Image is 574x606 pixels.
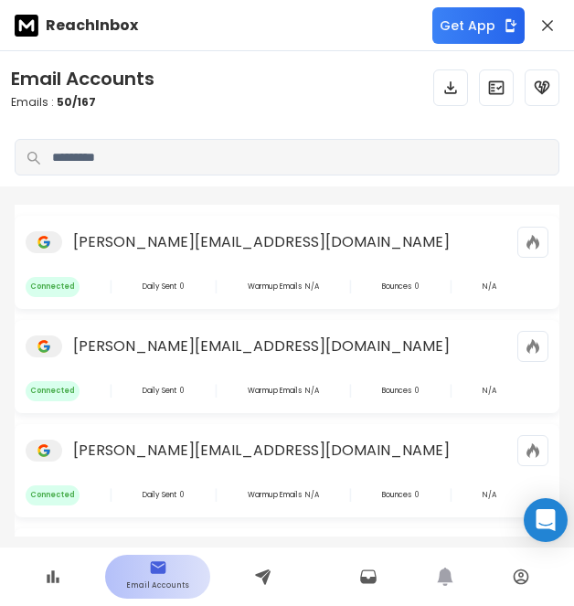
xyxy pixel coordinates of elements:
p: Daily Sent [143,282,176,292]
span: Connected [26,277,80,297]
span: Connected [26,485,80,505]
p: Bounces [382,490,411,501]
span: | [109,276,113,298]
div: 0 [143,386,184,397]
p: 0 [415,282,419,292]
span: | [449,276,453,298]
p: [PERSON_NAME][EMAIL_ADDRESS][DOMAIN_NAME] [73,440,450,462]
span: | [449,484,453,506]
p: ReachInbox [46,15,138,37]
span: | [109,380,113,402]
p: N/A [483,386,496,397]
p: Bounces [382,386,411,397]
span: | [348,484,353,506]
p: Email Accounts [126,577,189,595]
p: 0 [415,386,419,397]
p: Daily Sent [143,490,176,501]
span: | [348,380,353,402]
p: [PERSON_NAME][EMAIL_ADDRESS][DOMAIN_NAME] [73,335,450,357]
span: | [214,380,218,402]
p: Warmup Emails [248,490,302,501]
span: | [348,276,353,298]
h1: Email Accounts [11,66,154,91]
p: Emails : [11,95,154,110]
span: | [109,484,113,506]
span: | [214,484,218,506]
span: | [214,276,218,298]
div: N/A [248,490,319,501]
p: Warmup Emails [248,282,302,292]
div: 0 [143,490,184,501]
p: N/A [483,282,496,292]
button: Get App [432,7,525,44]
span: 50 / 167 [57,94,96,110]
p: Bounces [382,282,411,292]
div: Open Intercom Messenger [524,498,568,542]
span: | [449,380,453,402]
p: Warmup Emails [248,386,302,397]
p: 0 [415,490,419,501]
p: [PERSON_NAME][EMAIL_ADDRESS][DOMAIN_NAME] [73,231,450,253]
p: N/A [483,490,496,501]
div: N/A [248,282,319,292]
div: 0 [143,282,184,292]
div: N/A [248,386,319,397]
p: Daily Sent [143,386,176,397]
span: Connected [26,381,80,401]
